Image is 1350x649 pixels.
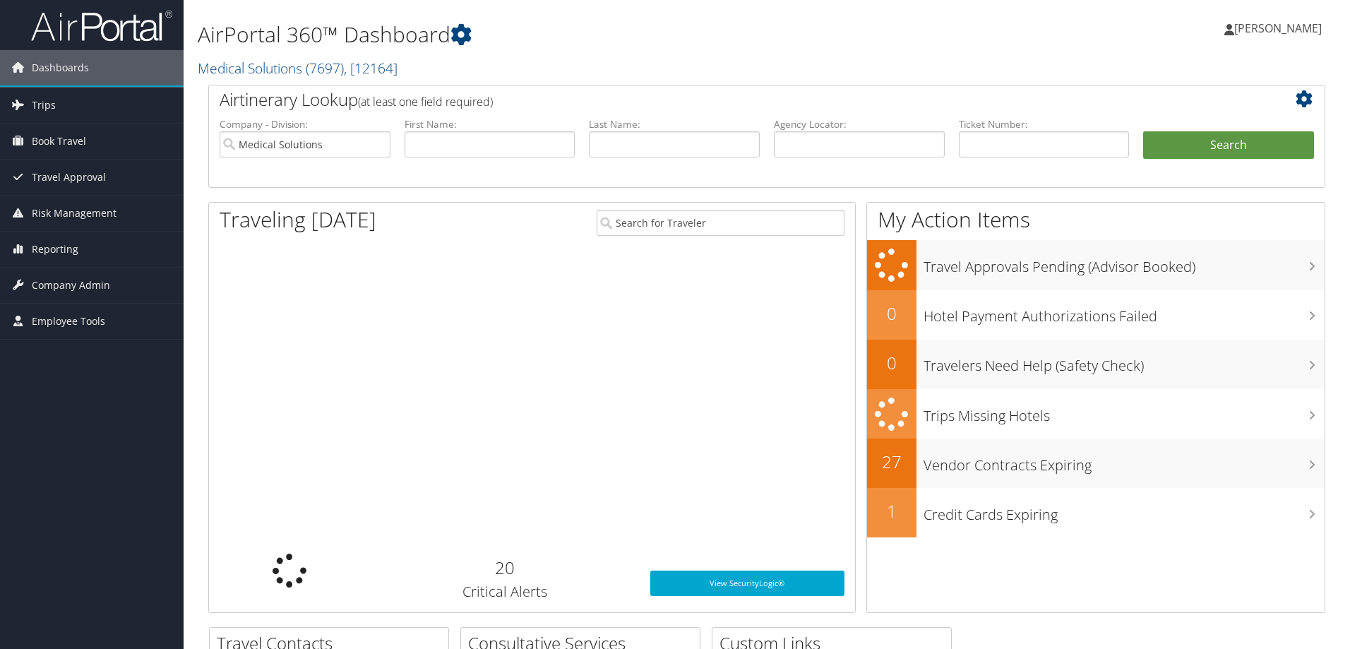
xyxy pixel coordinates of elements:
label: First Name: [405,117,575,131]
h1: Traveling [DATE] [220,205,376,234]
span: ( 7697 ) [306,59,344,78]
a: 1Credit Cards Expiring [867,488,1325,537]
label: Ticket Number: [959,117,1130,131]
span: Trips [32,88,56,123]
span: , [ 12164 ] [344,59,398,78]
a: [PERSON_NAME] [1224,7,1336,49]
span: Employee Tools [32,304,105,339]
span: Reporting [32,232,78,267]
a: View SecurityLogic® [650,571,844,596]
h1: AirPortal 360™ Dashboard [198,20,957,49]
a: 27Vendor Contracts Expiring [867,439,1325,488]
img: airportal-logo.png [31,9,172,42]
h3: Travelers Need Help (Safety Check) [924,349,1325,376]
h3: Vendor Contracts Expiring [924,448,1325,475]
a: 0Travelers Need Help (Safety Check) [867,340,1325,389]
a: Travel Approvals Pending (Advisor Booked) [867,240,1325,290]
a: 0Hotel Payment Authorizations Failed [867,290,1325,340]
span: Dashboards [32,50,89,85]
h1: My Action Items [867,205,1325,234]
h3: Travel Approvals Pending (Advisor Booked) [924,250,1325,277]
h3: Hotel Payment Authorizations Failed [924,299,1325,326]
h2: 27 [867,450,916,474]
span: (at least one field required) [358,94,493,109]
h3: Credit Cards Expiring [924,498,1325,525]
h2: 0 [867,302,916,326]
h3: Trips Missing Hotels [924,399,1325,426]
button: Search [1143,131,1314,160]
span: Risk Management [32,196,117,231]
span: Book Travel [32,124,86,159]
input: Search for Traveler [597,210,844,236]
label: Company - Division: [220,117,390,131]
span: [PERSON_NAME] [1234,20,1322,36]
label: Last Name: [589,117,760,131]
h2: 20 [381,556,629,580]
h3: Critical Alerts [381,582,629,602]
a: Trips Missing Hotels [867,389,1325,439]
h2: 0 [867,351,916,375]
span: Company Admin [32,268,110,303]
h2: Airtinerary Lookup [220,88,1221,112]
a: Medical Solutions [198,59,398,78]
h2: 1 [867,499,916,523]
span: Travel Approval [32,160,106,195]
label: Agency Locator: [774,117,945,131]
